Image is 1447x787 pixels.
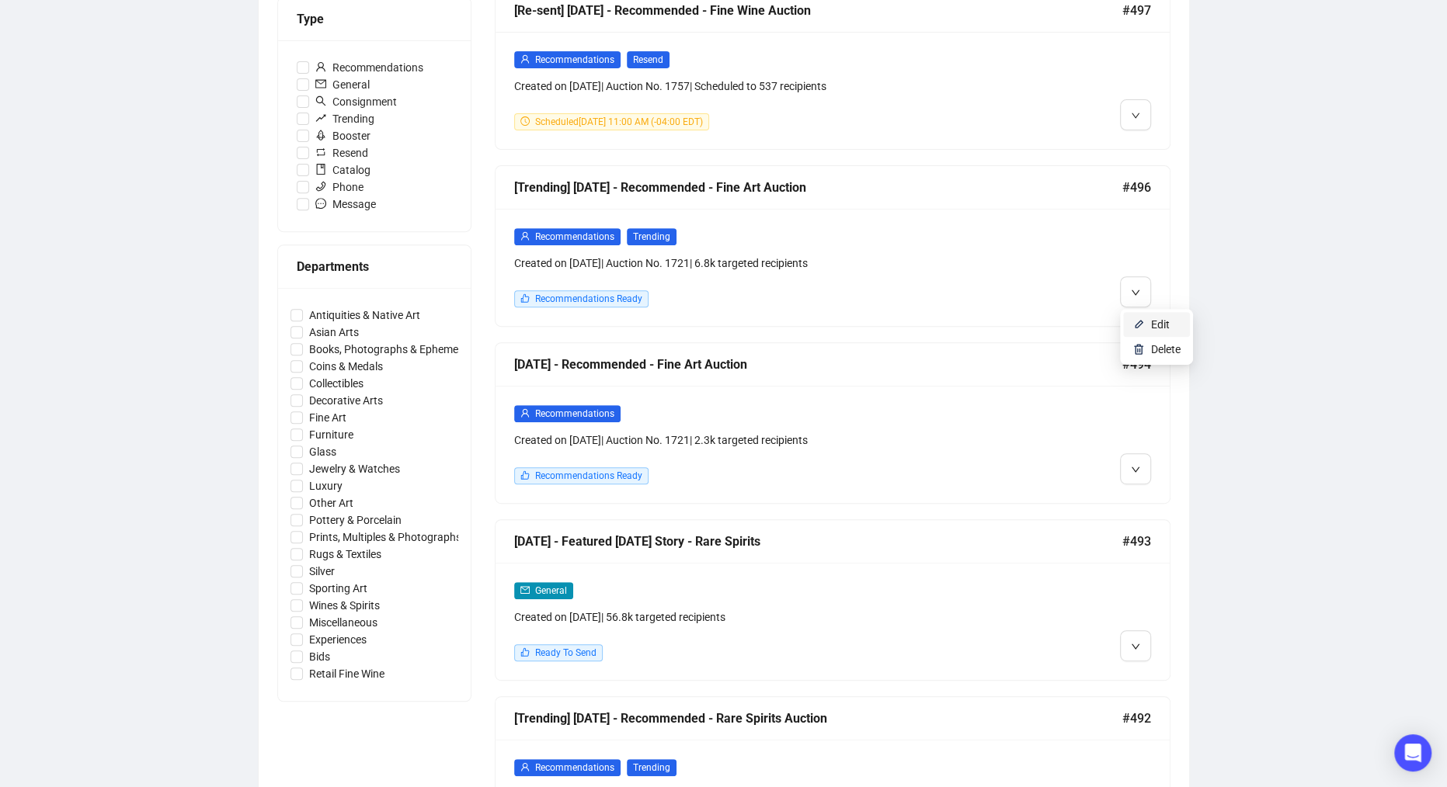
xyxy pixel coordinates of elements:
span: Recommendations [309,59,430,76]
span: mail [520,585,530,595]
span: down [1131,288,1140,297]
span: Phone [309,179,370,196]
a: [Trending] [DATE] - Recommended - Fine Art Auction#496userRecommendationsTrendingCreated on [DATE... [495,165,1170,327]
span: down [1131,642,1140,651]
span: Recommendations [535,231,614,242]
span: down [1131,465,1140,474]
span: Asian Arts [303,324,365,341]
span: retweet [315,147,326,158]
span: Luxury [303,477,349,494]
span: Fine Art [303,409,353,426]
span: #493 [1122,532,1151,551]
span: Coins & Medals [303,358,389,375]
img: svg+xml;base64,PHN2ZyB4bWxucz0iaHR0cDovL3d3dy53My5vcmcvMjAwMC9zdmciIHhtbG5zOnhsaW5rPSJodHRwOi8vd3... [1132,343,1145,355]
span: rocket [315,130,326,140]
span: Retail Fine Wine [303,665,391,682]
div: Created on [DATE] | Auction No. 1757 | Scheduled to 537 recipients [514,78,990,95]
div: [DATE] - Recommended - Fine Art Auction [514,355,1122,374]
span: like [520,647,530,657]
span: book [315,164,326,175]
span: Consignment [309,93,403,110]
span: clock-circle [520,116,530,126]
div: Created on [DATE] | 56.8k targeted recipients [514,608,990,626]
div: Open Intercom Messenger [1394,734,1431,771]
span: Bids [303,648,336,665]
span: Ready To Send [535,647,597,658]
span: General [535,585,567,596]
span: #492 [1122,709,1151,728]
div: Departments [297,257,452,276]
span: user [520,762,530,771]
span: Resend [309,144,374,161]
span: user [315,61,326,72]
span: Experiences [303,631,373,648]
span: Recommendations [535,408,614,419]
span: Trending [309,110,381,127]
span: Booster [309,127,377,144]
span: user [520,54,530,64]
span: Books, Photographs & Ephemera [303,341,475,358]
div: Created on [DATE] | Auction No. 1721 | 2.3k targeted recipients [514,432,990,449]
span: Delete [1151,343,1181,355]
a: [DATE] - Recommended - Fine Art Auction#494userRecommendationsCreated on [DATE]| Auction No. 1721... [495,342,1170,504]
div: [Trending] [DATE] - Recommended - Fine Art Auction [514,178,1122,197]
a: [DATE] - Featured [DATE] Story - Rare Spirits#493mailGeneralCreated on [DATE]| 56.8k targeted rec... [495,519,1170,681]
span: Recommendations [535,762,614,773]
span: Decorative Arts [303,392,389,409]
span: Scheduled [DATE] 11:00 AM (-04:00 EDT) [535,116,703,127]
span: Jewelry & Watches [303,460,406,477]
span: Glass [303,443,343,460]
div: [Trending] [DATE] - Recommended - Rare Spirits Auction [514,709,1122,728]
span: Edit [1151,318,1170,331]
span: Wines & Spirits [303,597,386,614]
span: Recommendations Ready [535,470,642,481]
img: svg+xml;base64,PHN2ZyB4bWxucz0iaHR0cDovL3d3dy53My5vcmcvMjAwMC9zdmciIHhtbG5zOnhsaW5rPSJodHRwOi8vd3... [1132,318,1145,331]
span: Pottery & Porcelain [303,511,408,529]
span: like [520,470,530,480]
span: mail [315,78,326,89]
span: Trending [627,759,677,776]
div: [DATE] - Featured [DATE] Story - Rare Spirits [514,532,1122,551]
span: Rugs & Textiles [303,546,388,563]
span: message [315,198,326,209]
span: Furniture [303,426,360,443]
span: #496 [1122,178,1151,197]
span: Recommendations Ready [535,293,642,304]
span: Recommendations [535,54,614,65]
span: Catalog [309,161,377,179]
span: General [309,76,376,93]
span: Prints, Multiples & Photographs [303,529,468,546]
div: Type [297,9,452,29]
span: Miscellaneous [303,614,384,631]
span: user [520,231,530,241]
span: phone [315,181,326,192]
span: search [315,95,326,106]
span: Silver [303,563,341,580]
span: like [520,293,530,303]
span: user [520,408,530,418]
span: Sporting Art [303,580,374,597]
div: [Re-sent] [DATE] - Recommended - Fine Wine Auction [514,1,1122,20]
span: Antiquities & Native Art [303,307,426,324]
span: Other Art [303,494,360,511]
span: Collectibles [303,375,370,392]
span: Trending [627,228,677,245]
span: down [1131,111,1140,120]
span: Resend [627,51,670,68]
div: Created on [DATE] | Auction No. 1721 | 6.8k targeted recipients [514,255,990,272]
span: #497 [1122,1,1151,20]
span: Message [309,196,382,213]
span: rise [315,113,326,123]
